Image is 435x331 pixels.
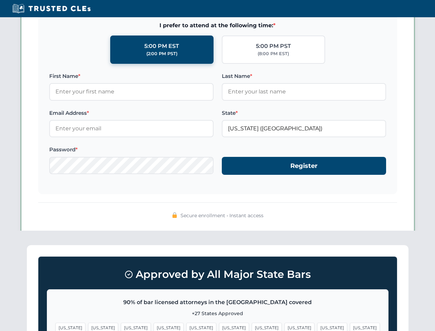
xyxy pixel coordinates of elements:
[49,83,214,100] input: Enter your first name
[55,310,380,317] p: +27 States Approved
[10,3,93,14] img: Trusted CLEs
[222,72,386,80] label: Last Name
[49,72,214,80] label: First Name
[47,265,389,284] h3: Approved by All Major State Bars
[172,212,177,218] img: 🔒
[256,42,291,51] div: 5:00 PM PST
[49,21,386,30] span: I prefer to attend at the following time:
[258,50,289,57] div: (8:00 PM EST)
[222,157,386,175] button: Register
[144,42,179,51] div: 5:00 PM EST
[180,212,263,219] span: Secure enrollment • Instant access
[146,50,177,57] div: (2:00 PM PST)
[222,120,386,137] input: California (CA)
[222,109,386,117] label: State
[55,298,380,307] p: 90% of bar licensed attorneys in the [GEOGRAPHIC_DATA] covered
[222,83,386,100] input: Enter your last name
[49,120,214,137] input: Enter your email
[49,109,214,117] label: Email Address
[49,146,214,154] label: Password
